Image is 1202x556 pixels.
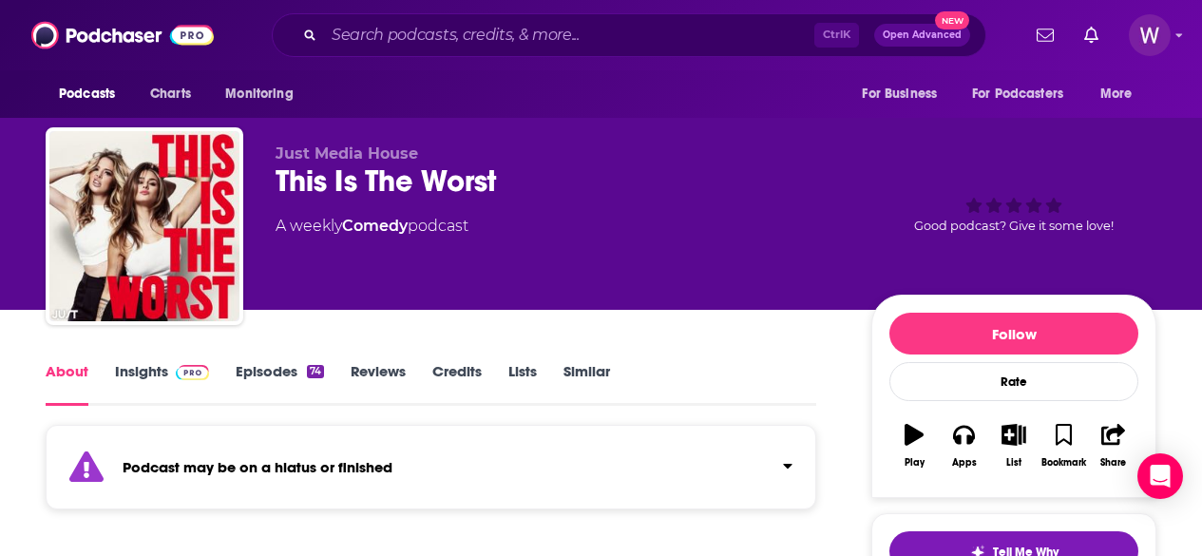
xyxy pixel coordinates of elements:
button: open menu [960,76,1091,112]
button: Bookmark [1039,412,1088,480]
img: Podchaser - Follow, Share and Rate Podcasts [31,17,214,53]
div: Share [1100,457,1126,469]
span: Ctrl K [814,23,859,48]
button: Play [889,412,939,480]
a: Lists [508,362,537,406]
span: Just Media House [276,144,418,163]
span: Logged in as williammwhite [1129,14,1171,56]
button: open menu [849,76,961,112]
button: Share [1089,412,1138,480]
span: Charts [150,81,191,107]
a: Show notifications dropdown [1029,19,1061,51]
a: Episodes74 [236,362,324,406]
div: A weekly podcast [276,215,468,238]
div: Good podcast? Give it some love! [871,144,1156,262]
a: Credits [432,362,482,406]
a: Charts [138,76,202,112]
span: Good podcast? Give it some love! [914,219,1114,233]
span: Monitoring [225,81,293,107]
section: Click to expand status details [46,436,816,509]
div: 74 [307,365,324,378]
input: Search podcasts, credits, & more... [324,20,814,50]
img: This Is The Worst [49,131,239,321]
button: Open AdvancedNew [874,24,970,47]
span: More [1100,81,1133,107]
a: About [46,362,88,406]
img: User Profile [1129,14,1171,56]
div: Apps [952,457,977,469]
span: New [935,11,969,29]
span: Open Advanced [883,30,962,40]
button: Show profile menu [1129,14,1171,56]
a: Comedy [342,217,408,235]
img: Podchaser Pro [176,365,209,380]
div: Search podcasts, credits, & more... [272,13,986,57]
button: List [989,412,1039,480]
div: Bookmark [1041,457,1086,469]
span: For Podcasters [972,81,1063,107]
button: Follow [889,313,1138,355]
div: Open Intercom Messenger [1137,453,1183,499]
strong: Podcast may be on a hiatus or finished [123,458,392,476]
a: Similar [563,362,610,406]
button: open menu [212,76,317,112]
span: For Business [862,81,937,107]
span: Podcasts [59,81,115,107]
a: Show notifications dropdown [1077,19,1106,51]
div: List [1006,457,1021,469]
div: Rate [889,362,1138,401]
button: Apps [939,412,988,480]
button: open menu [1087,76,1156,112]
a: InsightsPodchaser Pro [115,362,209,406]
a: Reviews [351,362,406,406]
button: open menu [46,76,140,112]
div: Play [905,457,925,469]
